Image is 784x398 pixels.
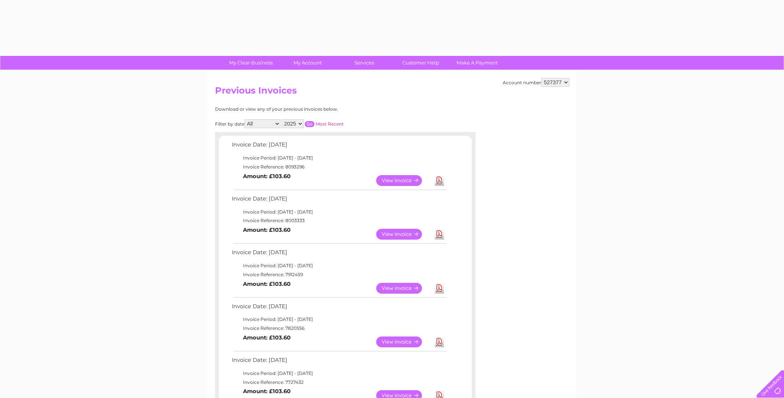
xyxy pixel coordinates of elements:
a: View [376,175,431,186]
td: Invoice Date: [DATE] [230,247,448,261]
td: Invoice Reference: 7912459 [230,270,448,279]
b: Amount: £103.60 [243,173,291,180]
a: View [376,337,431,347]
a: Customer Help [390,56,451,70]
td: Invoice Period: [DATE] - [DATE] [230,369,448,378]
div: Filter by date [215,119,410,128]
td: Invoice Period: [DATE] - [DATE] [230,208,448,217]
td: Invoice Reference: 7820556 [230,324,448,333]
b: Amount: £103.60 [243,334,291,341]
div: Account number [503,78,569,87]
a: Services [333,56,395,70]
b: Amount: £103.60 [243,227,291,233]
a: View [376,283,431,294]
a: Download [435,175,444,186]
td: Invoice Period: [DATE] - [DATE] [230,315,448,324]
a: Download [435,337,444,347]
td: Invoice Date: [DATE] [230,355,448,369]
a: Download [435,283,444,294]
a: Most Recent [316,121,344,127]
td: Invoice Reference: 7727432 [230,378,448,387]
div: Download or view any of your previous invoices below. [215,107,410,112]
td: Invoice Date: [DATE] [230,301,448,315]
a: My Account [277,56,338,70]
td: Invoice Reference: 8093296 [230,162,448,171]
td: Invoice Date: [DATE] [230,140,448,154]
b: Amount: £103.60 [243,388,291,395]
a: View [376,229,431,240]
a: My Clear Business [220,56,282,70]
td: Invoice Period: [DATE] - [DATE] [230,261,448,270]
td: Invoice Period: [DATE] - [DATE] [230,154,448,162]
td: Invoice Reference: 8003333 [230,216,448,225]
td: Invoice Date: [DATE] [230,194,448,208]
a: Make A Payment [447,56,508,70]
a: Download [435,229,444,240]
b: Amount: £103.60 [243,281,291,287]
h2: Previous Invoices [215,85,569,99]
